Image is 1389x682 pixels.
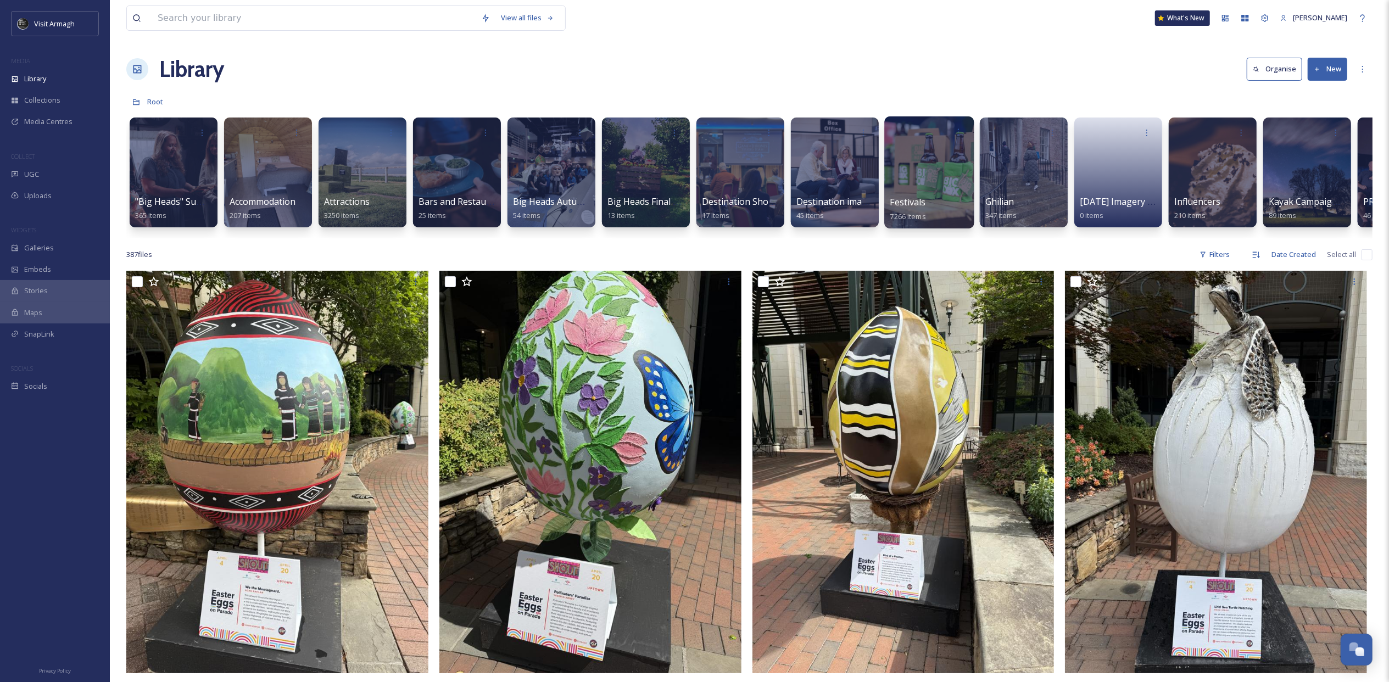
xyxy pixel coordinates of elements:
span: Accommodation [230,195,295,208]
span: Library [24,74,46,84]
span: 89 items [1269,210,1296,220]
span: 210 items [1174,210,1206,220]
a: Big Heads Autumn 202554 items [513,197,612,220]
span: 45 items [796,210,824,220]
img: IMG_0728.jpeg [1065,271,1367,673]
a: Library [159,53,224,86]
a: Influencers210 items [1174,197,1220,220]
a: Bars and Restaurants25 items [419,197,508,220]
span: WIDGETS [11,226,36,234]
a: Festivals7266 items [890,197,926,221]
span: 387 file s [126,249,152,260]
a: Attractions3250 items [324,197,370,220]
img: IMG_0731.jpeg [439,271,741,673]
span: Embeds [24,264,51,275]
span: Collections [24,95,60,105]
span: 25 items [419,210,446,220]
a: Root [147,95,163,108]
span: Ghilian [985,195,1014,208]
a: Destination Showcase, The Alex, [DATE]17 items [702,197,867,220]
span: Bars and Restaurants [419,195,508,208]
a: What's New [1155,10,1210,26]
span: Kayak Campaign 2025 [1269,195,1359,208]
span: 365 items [135,210,166,220]
a: [DATE] Imagery PH 20250 items [1080,197,1181,220]
span: Privacy Policy [39,667,71,674]
span: 207 items [230,210,261,220]
img: thumbnail_IMG_0729.jpg [752,271,1055,673]
img: IMG_073.jpeg [126,271,428,673]
a: Destination imagery45 items [796,197,880,220]
span: Destination imagery [796,195,880,208]
img: THE-FIRST-PLACE-VISIT-ARMAGH.COM-BLACK.jpg [18,18,29,29]
a: Kayak Campaign 202589 items [1269,197,1359,220]
span: 7266 items [890,211,926,221]
a: Accommodation207 items [230,197,295,220]
div: Date Created [1266,244,1321,265]
span: "Big Heads" Summer Content 2025 [135,195,278,208]
a: View all files [495,7,560,29]
span: 13 items [607,210,635,220]
span: Uploads [24,191,52,201]
span: Big Heads Autumn 2025 [513,195,612,208]
a: [PERSON_NAME] [1275,7,1353,29]
button: New [1308,58,1347,80]
span: 3250 items [324,210,359,220]
span: Influencers [1174,195,1220,208]
span: MEDIA [11,57,30,65]
span: Big Heads Final Videos [607,195,700,208]
input: Search your library [152,6,476,30]
span: 347 items [985,210,1017,220]
span: Select all [1327,249,1356,260]
span: Destination Showcase, The Alex, [DATE] [702,195,867,208]
span: Galleries [24,243,54,253]
span: Maps [24,308,42,318]
span: Festivals [890,196,926,208]
a: Big Heads Final Videos13 items [607,197,700,220]
span: UGC [24,169,39,180]
a: Ghilian347 items [985,197,1017,220]
span: 0 items [1080,210,1103,220]
a: Privacy Policy [39,663,71,677]
span: Root [147,97,163,107]
span: 54 items [513,210,540,220]
span: COLLECT [11,152,35,160]
span: Stories [24,286,48,296]
span: 17 items [702,210,729,220]
span: [DATE] Imagery PH 2025 [1080,195,1181,208]
button: Open Chat [1341,634,1373,666]
span: Media Centres [24,116,72,127]
span: Socials [24,381,47,392]
a: "Big Heads" Summer Content 2025365 items [135,197,278,220]
span: Visit Armagh [34,19,75,29]
span: Attractions [324,195,370,208]
span: [PERSON_NAME] [1293,13,1347,23]
span: SnapLink [24,329,54,339]
button: Organise [1247,58,1302,80]
span: SOCIALS [11,364,33,372]
div: Filters [1194,244,1235,265]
